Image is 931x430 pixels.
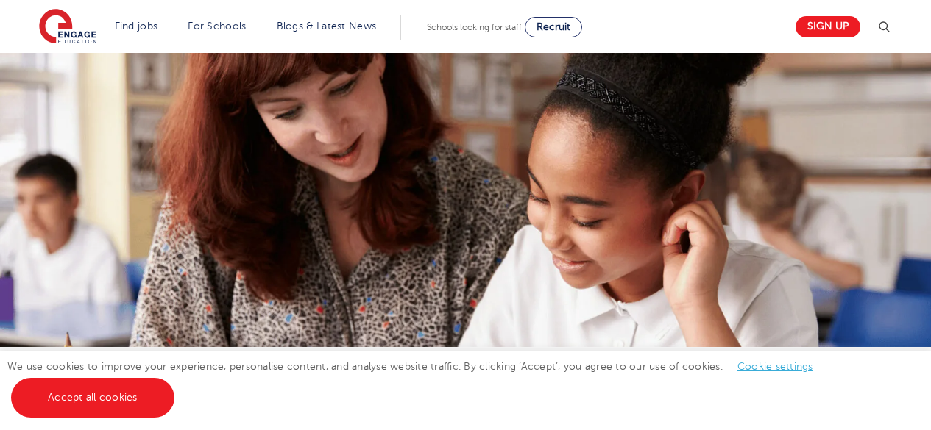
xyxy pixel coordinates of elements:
[188,21,246,32] a: For Schools
[39,9,96,46] img: Engage Education
[525,17,582,37] a: Recruit
[277,21,377,32] a: Blogs & Latest News
[115,21,158,32] a: Find jobs
[11,378,174,418] a: Accept all cookies
[537,21,570,32] span: Recruit
[796,16,860,37] a: Sign up
[7,361,828,403] span: We use cookies to improve your experience, personalise content, and analyse website traffic. By c...
[427,22,522,32] span: Schools looking for staff
[737,361,813,372] a: Cookie settings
